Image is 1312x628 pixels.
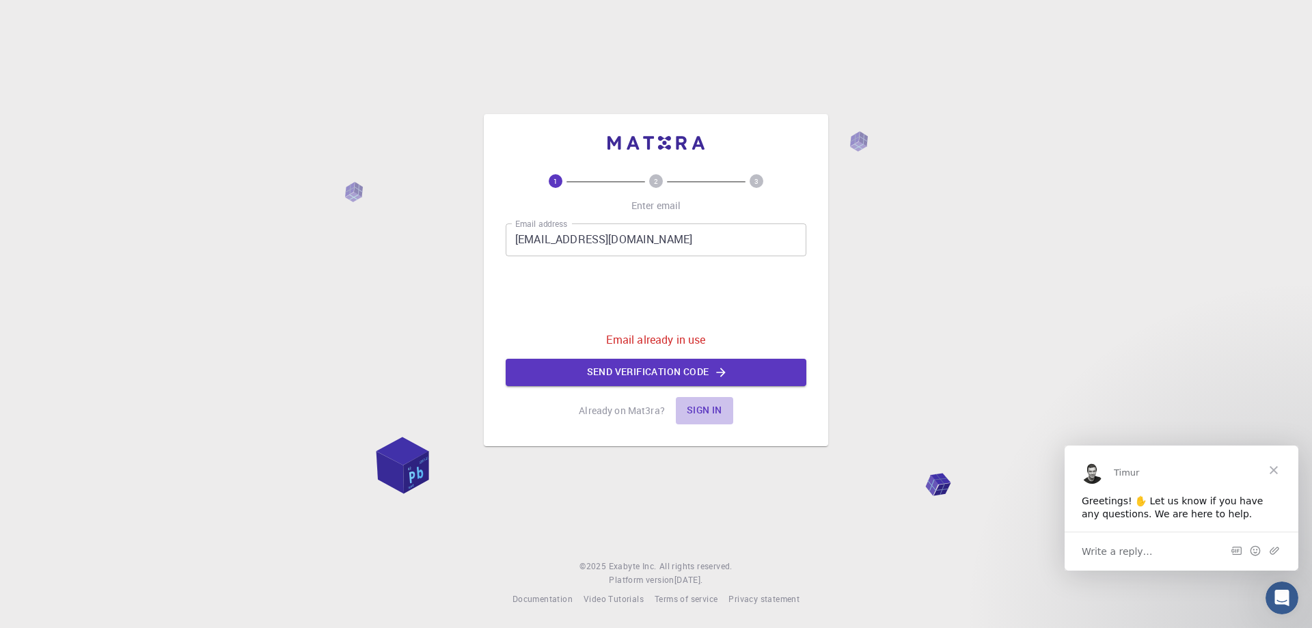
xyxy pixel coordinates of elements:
a: Exabyte Inc. [609,560,657,573]
a: Documentation [512,592,573,606]
iframe: Intercom live chat [1266,582,1298,614]
span: Documentation [512,593,573,604]
text: 2 [654,176,658,186]
p: Enter email [631,199,681,213]
span: Exabyte Inc. [609,560,657,571]
a: Terms of service [655,592,717,606]
a: Video Tutorials [584,592,644,606]
a: Privacy statement [728,592,799,606]
span: All rights reserved. [659,560,733,573]
span: © 2025 [579,560,608,573]
span: Platform version [609,573,674,587]
p: Email already in use [606,331,705,348]
text: 1 [553,176,558,186]
label: Email address [515,218,567,230]
text: 3 [754,176,758,186]
span: Video Tutorials [584,593,644,604]
span: Terms of service [655,593,717,604]
p: Already on Mat3ra? [579,404,665,418]
iframe: reCAPTCHA [552,267,760,320]
span: [DATE] . [674,574,703,585]
span: Privacy statement [728,593,799,604]
button: Send verification code [506,359,806,386]
button: Sign in [676,397,733,424]
a: [DATE]. [674,573,703,587]
iframe: Intercom live chat message [1065,446,1298,571]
